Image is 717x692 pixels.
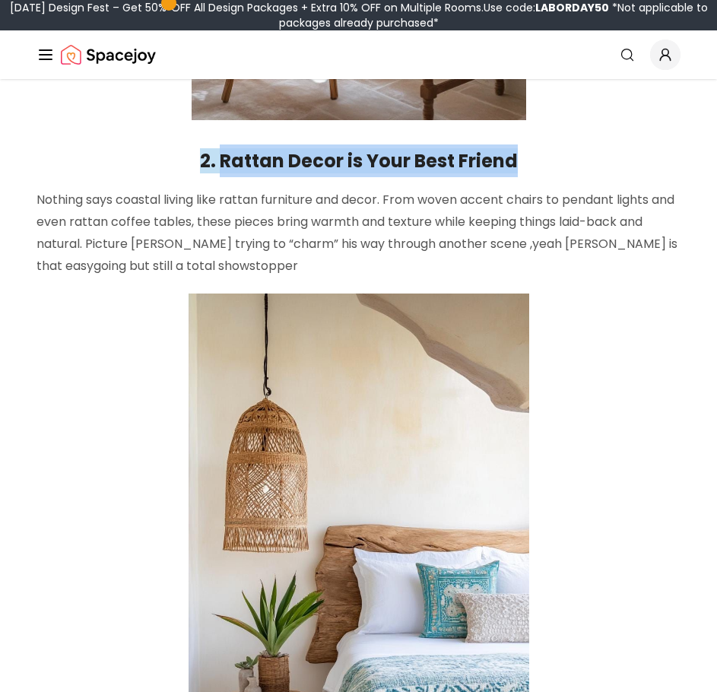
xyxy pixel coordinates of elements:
[61,40,156,70] img: Spacejoy Logo
[200,148,518,173] strong: 2. Rattan Decor is Your Best Friend
[36,30,681,79] nav: Global
[61,40,156,70] a: Spacejoy
[36,189,681,277] p: Nothing says coastal living like rattan furniture and decor. From woven accent chairs to pendant ...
